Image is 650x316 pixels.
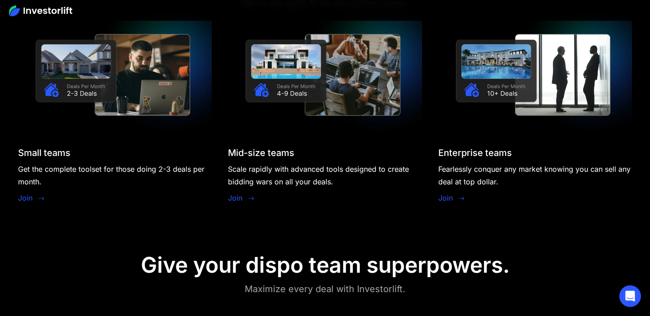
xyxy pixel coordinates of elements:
[245,282,405,296] div: Maximize every deal with Investorlift.
[18,147,70,158] div: Small teams
[141,252,510,278] div: Give your dispo team superpowers.
[438,163,632,188] div: Fearlessly conquer any market knowing you can sell any deal at top dollar.
[619,285,641,307] div: Open Intercom Messenger
[18,192,32,203] a: Join
[228,147,294,158] div: Mid-size teams
[438,147,512,158] div: Enterprise teams
[228,192,242,203] a: Join
[18,163,212,188] div: Get the complete toolset for those doing 2-3 deals per month.
[438,192,453,203] a: Join
[228,163,422,188] div: Scale rapidly with advanced tools designed to create bidding wars on all your deals.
